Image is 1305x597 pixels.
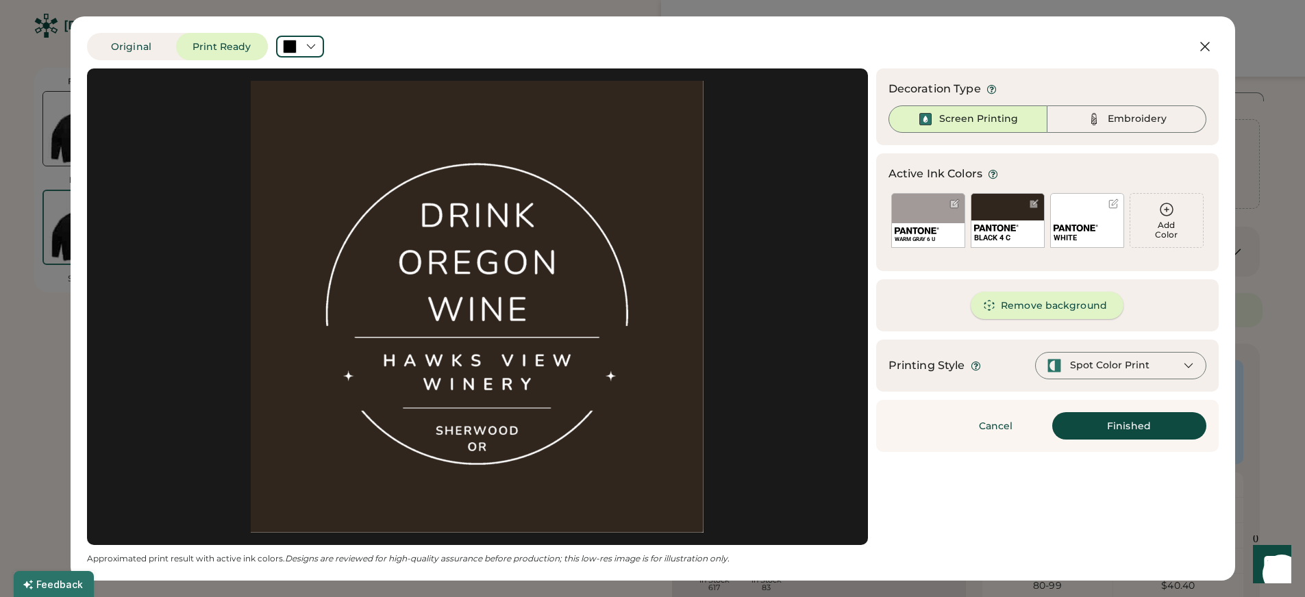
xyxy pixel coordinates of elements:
[917,111,934,127] img: Ink%20-%20Selected.svg
[1240,535,1299,594] iframe: Front Chat
[87,33,176,60] button: Original
[974,233,1041,243] div: BLACK 4 C
[948,412,1044,440] button: Cancel
[1086,111,1102,127] img: Thread%20-%20Unselected.svg
[1047,358,1062,373] img: spot-color-green.svg
[285,553,730,563] em: Designs are reviewed for high-quality assurance before production; this low-res image is for illu...
[1108,112,1167,126] div: Embroidery
[888,166,983,182] div: Active Ink Colors
[1070,359,1149,372] div: Spot Color Print
[895,236,962,243] div: WARM GRAY 6 U
[1130,220,1203,240] div: Add Color
[888,81,981,97] div: Decoration Type
[1052,412,1206,440] button: Finished
[939,112,1018,126] div: Screen Printing
[1054,225,1098,231] img: 1024px-Pantone_logo.svg.png
[895,227,939,234] img: 1024px-Pantone_logo.svg.png
[888,357,965,374] div: Printing Style
[971,292,1123,319] button: Remove background
[1054,233,1121,243] div: WHITE
[974,225,1019,231] img: 1024px-Pantone_logo.svg.png
[176,33,268,60] button: Print Ready
[87,553,868,564] div: Approximated print result with active ink colors.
